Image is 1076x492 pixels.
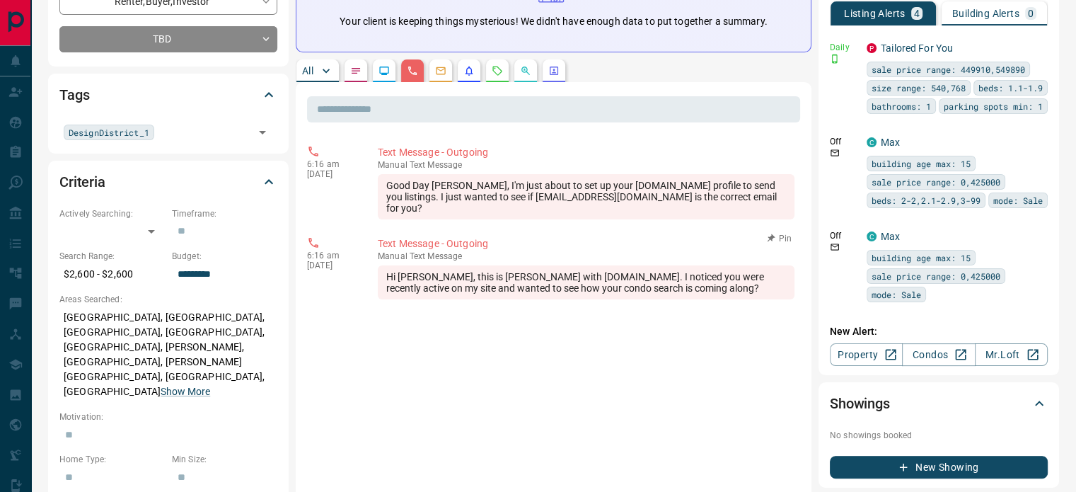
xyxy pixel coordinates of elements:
button: Open [253,122,272,142]
h2: Tags [59,84,89,106]
div: Good Day [PERSON_NAME], I'm just about to set up your [DOMAIN_NAME] profile to send you listings.... [378,174,794,219]
p: 0 [1028,8,1034,18]
svg: Requests [492,65,503,76]
div: property.ca [867,43,877,53]
p: Min Size: [172,453,277,466]
svg: Notes [350,65,361,76]
span: manual [378,160,407,170]
span: beds: 2-2,2.1-2.9,3-99 [872,193,980,207]
svg: Email [830,242,840,252]
span: beds: 1.1-1.9 [978,81,1043,95]
p: 6:16 am [307,159,357,169]
span: parking spots min: 1 [944,99,1043,113]
p: Your client is keeping things mysterious! We didn't have enough data to put together a summary. [340,14,767,29]
p: $2,600 - $2,600 [59,263,165,286]
a: Max [881,137,900,148]
svg: Push Notification Only [830,54,840,64]
p: Off [830,229,858,242]
h2: Criteria [59,171,105,193]
span: manual [378,251,407,261]
p: Search Range: [59,250,165,263]
p: [DATE] [307,261,357,270]
p: Motivation: [59,411,277,423]
button: Pin [759,232,800,245]
span: DesignDistrict_1 [69,125,149,139]
h2: Showings [830,392,890,415]
span: bathrooms: 1 [872,99,931,113]
div: Hi [PERSON_NAME], this is [PERSON_NAME] with [DOMAIN_NAME]. I noticed you were recently active on... [378,265,794,299]
p: Text Message [378,160,794,170]
div: Showings [830,387,1048,421]
div: Criteria [59,165,277,199]
a: Property [830,343,903,366]
span: sale price range: 0,425000 [872,175,1000,189]
p: All [302,66,313,76]
svg: Lead Browsing Activity [378,65,390,76]
p: Building Alerts [952,8,1019,18]
svg: Calls [407,65,418,76]
p: [GEOGRAPHIC_DATA], [GEOGRAPHIC_DATA], [GEOGRAPHIC_DATA], [GEOGRAPHIC_DATA], [GEOGRAPHIC_DATA], [P... [59,306,277,404]
svg: Opportunities [520,65,531,76]
p: Text Message - Outgoing [378,236,794,251]
p: 4 [914,8,920,18]
a: Condos [902,343,975,366]
svg: Emails [435,65,446,76]
svg: Email [830,148,840,158]
p: Listing Alerts [844,8,906,18]
span: sale price range: 0,425000 [872,269,1000,283]
p: New Alert: [830,324,1048,339]
p: Actively Searching: [59,207,165,220]
span: mode: Sale [872,287,921,302]
p: Budget: [172,250,277,263]
p: 6:16 am [307,251,357,261]
span: size range: 540,768 [872,81,966,95]
span: building age max: 15 [872,156,971,171]
div: condos.ca [867,231,877,241]
span: building age max: 15 [872,251,971,265]
div: Tags [59,78,277,112]
p: No showings booked [830,429,1048,442]
a: Mr.Loft [975,343,1048,366]
div: condos.ca [867,137,877,147]
span: mode: Sale [993,193,1043,207]
p: Off [830,135,858,148]
p: [DATE] [307,169,357,179]
button: Show More [161,384,210,399]
svg: Agent Actions [548,65,560,76]
p: Text Message - Outgoing [378,145,794,160]
a: Max [881,231,900,242]
svg: Listing Alerts [463,65,475,76]
p: Home Type: [59,453,165,466]
span: sale price range: 449910,549890 [872,62,1025,76]
p: Areas Searched: [59,293,277,306]
p: Daily [830,41,858,54]
p: Text Message [378,251,794,261]
a: Tailored For You [881,42,953,54]
button: New Showing [830,456,1048,479]
div: TBD [59,26,277,52]
p: Timeframe: [172,207,277,220]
